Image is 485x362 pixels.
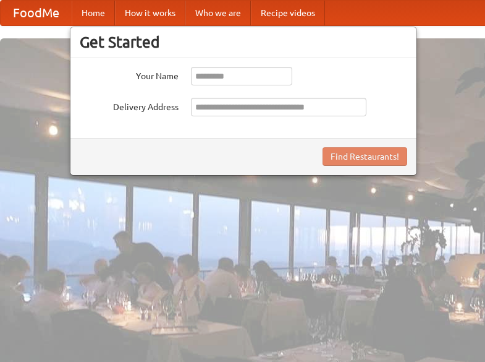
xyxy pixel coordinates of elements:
[251,1,325,25] a: Recipe videos
[115,1,185,25] a: How it works
[185,1,251,25] a: Who we are
[1,1,72,25] a: FoodMe
[80,67,179,82] label: Your Name
[323,147,407,166] button: Find Restaurants!
[80,33,407,51] h3: Get Started
[72,1,115,25] a: Home
[80,98,179,113] label: Delivery Address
